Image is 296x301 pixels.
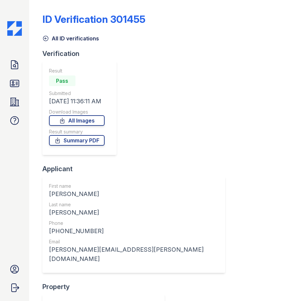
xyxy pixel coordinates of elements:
div: Applicant [42,164,230,174]
div: Verification [42,49,122,58]
div: [PHONE_NUMBER] [49,226,219,236]
a: Summary PDF [49,135,105,146]
iframe: chat widget [268,275,289,294]
div: ID Verification 301455 [42,13,145,25]
div: Result summary [49,128,105,135]
div: First name [49,183,219,189]
div: Pass [49,75,75,86]
div: Email [49,238,219,245]
div: [PERSON_NAME] [49,208,219,217]
div: Last name [49,201,219,208]
div: Download Images [49,109,105,115]
div: [DATE] 11:36:11 AM [49,97,105,106]
a: All ID verifications [42,34,99,42]
div: [PERSON_NAME][EMAIL_ADDRESS][PERSON_NAME][DOMAIN_NAME] [49,245,219,264]
div: [PERSON_NAME] [49,189,219,199]
img: CE_Icon_Blue-c292c112584629df590d857e76928e9f676e5b41ef8f769ba2f05ee15b207248.png [7,21,22,36]
div: Result [49,68,105,74]
div: Submitted [49,90,105,97]
div: Property [42,282,170,291]
div: Phone [49,220,219,226]
a: All Images [49,115,105,126]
